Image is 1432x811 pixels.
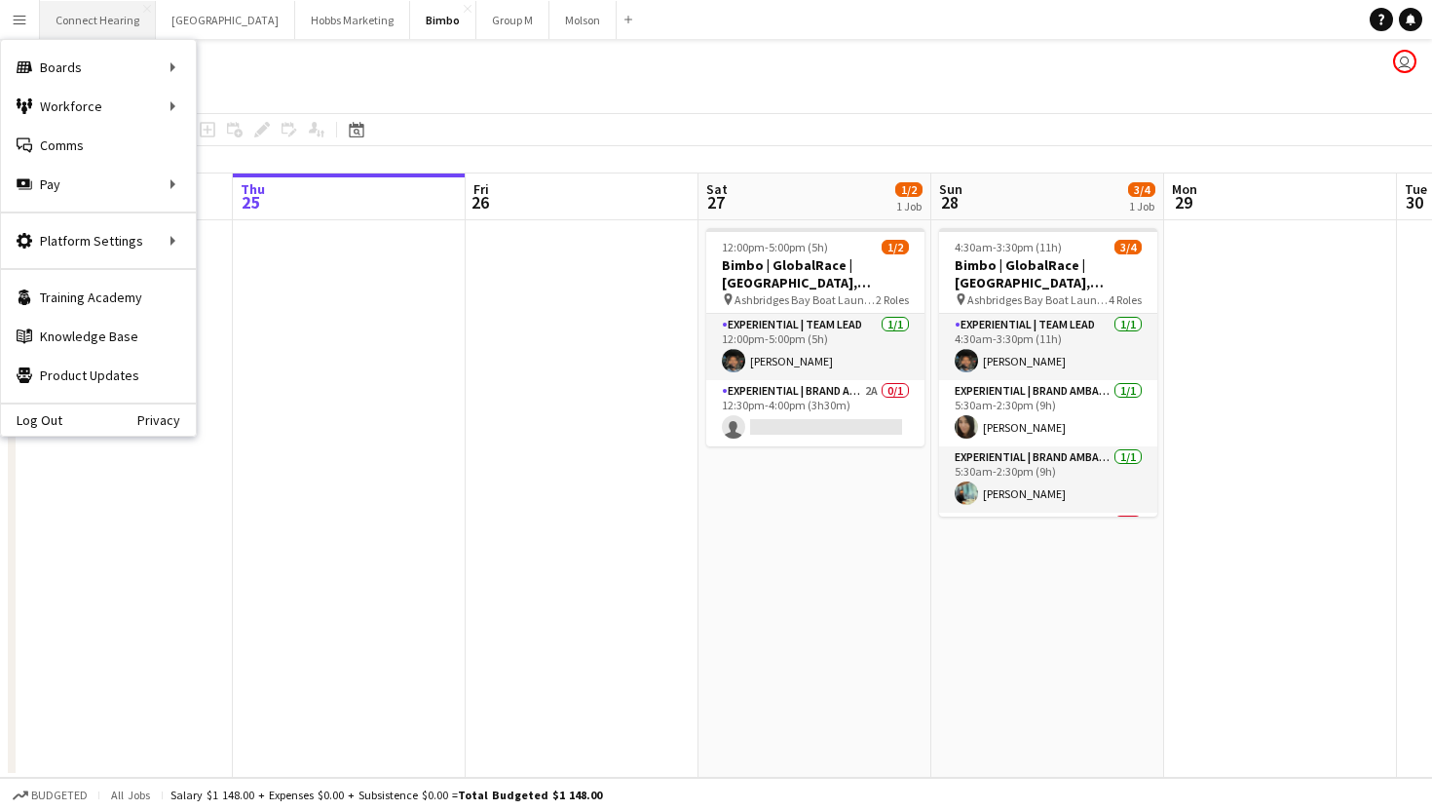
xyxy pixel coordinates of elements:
[706,256,924,291] h3: Bimbo | GlobalRace | [GEOGRAPHIC_DATA], [GEOGRAPHIC_DATA]
[1,317,196,356] a: Knowledge Base
[706,314,924,380] app-card-role: Experiential | Team Lead1/112:00pm-5:00pm (5h)[PERSON_NAME]
[1114,240,1142,254] span: 3/4
[1,356,196,395] a: Product Updates
[10,785,91,806] button: Budgeted
[471,191,489,213] span: 26
[939,256,1157,291] h3: Bimbo | GlobalRace | [GEOGRAPHIC_DATA], [GEOGRAPHIC_DATA]
[936,191,962,213] span: 28
[939,228,1157,517] app-job-card: 4:30am-3:30pm (11h)3/4Bimbo | GlobalRace | [GEOGRAPHIC_DATA], [GEOGRAPHIC_DATA] Ashbridges Bay Bo...
[939,513,1157,579] app-card-role: Experiential | Brand Ambassador10A0/1
[939,180,962,198] span: Sun
[939,446,1157,513] app-card-role: Experiential | Brand Ambassador1/15:30am-2:30pm (9h)[PERSON_NAME]
[107,788,154,802] span: All jobs
[238,191,265,213] span: 25
[967,292,1109,307] span: Ashbridges Bay Boat Launch
[458,788,602,802] span: Total Budgeted $1 148.00
[170,788,602,802] div: Salary $1 148.00 + Expenses $0.00 + Subsistence $0.00 =
[706,228,924,446] app-job-card: 12:00pm-5:00pm (5h)1/2Bimbo | GlobalRace | [GEOGRAPHIC_DATA], [GEOGRAPHIC_DATA] Ashbridges Bay Bo...
[939,380,1157,446] app-card-role: Experiential | Brand Ambassador1/15:30am-2:30pm (9h)[PERSON_NAME]
[295,1,410,39] button: Hobbs Marketing
[876,292,909,307] span: 2 Roles
[137,412,196,428] a: Privacy
[1,48,196,87] div: Boards
[549,1,617,39] button: Molson
[40,1,156,39] button: Connect Hearing
[476,1,549,39] button: Group M
[955,240,1062,254] span: 4:30am-3:30pm (11h)
[31,789,88,802] span: Budgeted
[241,180,265,198] span: Thu
[1,278,196,317] a: Training Academy
[939,314,1157,380] app-card-role: Experiential | Team Lead1/14:30am-3:30pm (11h)[PERSON_NAME]
[1169,191,1197,213] span: 29
[1,87,196,126] div: Workforce
[473,180,489,198] span: Fri
[1,165,196,204] div: Pay
[722,240,828,254] span: 12:00pm-5:00pm (5h)
[896,199,922,213] div: 1 Job
[156,1,295,39] button: [GEOGRAPHIC_DATA]
[1393,50,1416,73] app-user-avatar: Jamie Wong
[410,1,476,39] button: Bimbo
[735,292,876,307] span: Ashbridges Bay Boat Launch
[1405,180,1427,198] span: Tue
[1402,191,1427,213] span: 30
[882,240,909,254] span: 1/2
[1,221,196,260] div: Platform Settings
[703,191,728,213] span: 27
[895,182,923,197] span: 1/2
[1109,292,1142,307] span: 4 Roles
[1129,199,1154,213] div: 1 Job
[1172,180,1197,198] span: Mon
[1,126,196,165] a: Comms
[706,180,728,198] span: Sat
[1,412,62,428] a: Log Out
[1128,182,1155,197] span: 3/4
[706,380,924,446] app-card-role: Experiential | Brand Ambassador2A0/112:30pm-4:00pm (3h30m)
